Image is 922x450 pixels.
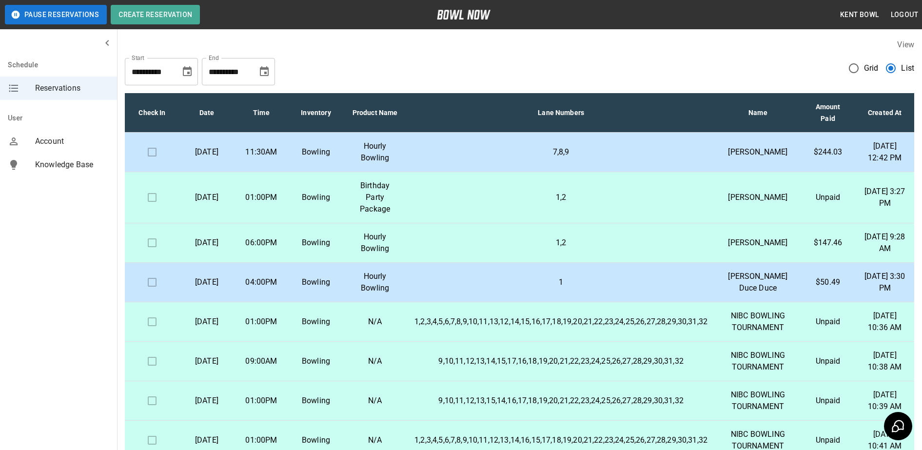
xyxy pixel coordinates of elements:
[187,434,226,446] p: [DATE]
[855,93,914,133] th: Created At
[414,276,707,288] p: 1
[808,355,848,367] p: Unpaid
[723,192,793,203] p: [PERSON_NAME]
[808,146,848,158] p: $244.03
[723,146,793,158] p: [PERSON_NAME]
[234,93,289,133] th: Time
[187,192,226,203] p: [DATE]
[289,93,343,133] th: Inventory
[179,93,234,133] th: Date
[187,146,226,158] p: [DATE]
[863,350,906,373] p: [DATE] 10:38 AM
[437,10,490,20] img: logo
[351,140,399,164] p: Hourly Bowling
[187,316,226,328] p: [DATE]
[351,271,399,294] p: Hourly Bowling
[351,434,399,446] p: N/A
[864,62,879,74] span: Grid
[296,146,335,158] p: Bowling
[414,316,707,328] p: 1,2,3,4,5,6,7,8,9,10,11,13,12,14,15,16,17,18,19,20,21,22,23,24,25,26,27,28,29,30,31,32
[723,271,793,294] p: [PERSON_NAME] Duce Duce
[296,276,335,288] p: Bowling
[187,237,226,249] p: [DATE]
[242,276,281,288] p: 04:00PM
[296,434,335,446] p: Bowling
[242,146,281,158] p: 11:30AM
[177,62,197,81] button: Choose date, selected date is Oct 2, 2025
[296,237,335,249] p: Bowling
[801,93,856,133] th: Amount Paid
[125,93,179,133] th: Check In
[414,434,707,446] p: 1,2,3,4,5,6,7,8,9,10,11,12,13,14,16,15,17,18,19,20,21,22,23,24,25,26,27,28,29,30,31,32
[808,316,848,328] p: Unpaid
[242,434,281,446] p: 01:00PM
[723,310,793,333] p: NIBC BOWLING TOURNAMENT
[863,389,906,412] p: [DATE] 10:39 AM
[351,180,399,215] p: Birthday Party Package
[351,231,399,254] p: Hourly Bowling
[808,434,848,446] p: Unpaid
[351,355,399,367] p: N/A
[414,237,707,249] p: 1,2
[723,237,793,249] p: [PERSON_NAME]
[351,395,399,407] p: N/A
[187,276,226,288] p: [DATE]
[111,5,200,24] button: Create Reservation
[35,136,109,147] span: Account
[897,40,914,49] label: View
[187,395,226,407] p: [DATE]
[242,192,281,203] p: 01:00PM
[808,192,848,203] p: Unpaid
[296,355,335,367] p: Bowling
[414,355,707,367] p: 9,10,11,12,13,14,15,17,16,18,19,20,21,22,23,24,25,26,27,28,29,30,31,32
[863,271,906,294] p: [DATE] 3:30 PM
[901,62,914,74] span: List
[242,355,281,367] p: 09:00AM
[808,395,848,407] p: Unpaid
[35,82,109,94] span: Reservations
[296,395,335,407] p: Bowling
[715,93,801,133] th: Name
[296,192,335,203] p: Bowling
[242,237,281,249] p: 06:00PM
[407,93,715,133] th: Lane Numbers
[242,395,281,407] p: 01:00PM
[5,5,107,24] button: Pause Reservations
[242,316,281,328] p: 01:00PM
[863,310,906,333] p: [DATE] 10:36 AM
[414,395,707,407] p: 9,10,11,12,13,15,14,16,17,18,19,20,21,22,23,24,25,26,27,28,29,30,31,32
[723,389,793,412] p: NIBC BOWLING TOURNAMENT
[414,146,707,158] p: 7,8,9
[414,192,707,203] p: 1,2
[863,140,906,164] p: [DATE] 12:42 PM
[296,316,335,328] p: Bowling
[863,231,906,254] p: [DATE] 9:28 AM
[343,93,407,133] th: Product Name
[836,6,883,24] button: Kent Bowl
[723,350,793,373] p: NIBC BOWLING TOURNAMENT
[351,316,399,328] p: N/A
[187,355,226,367] p: [DATE]
[808,237,848,249] p: $147.46
[35,159,109,171] span: Knowledge Base
[255,62,274,81] button: Choose date, selected date is Nov 2, 2025
[887,6,922,24] button: Logout
[863,186,906,209] p: [DATE] 3:27 PM
[808,276,848,288] p: $50.49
